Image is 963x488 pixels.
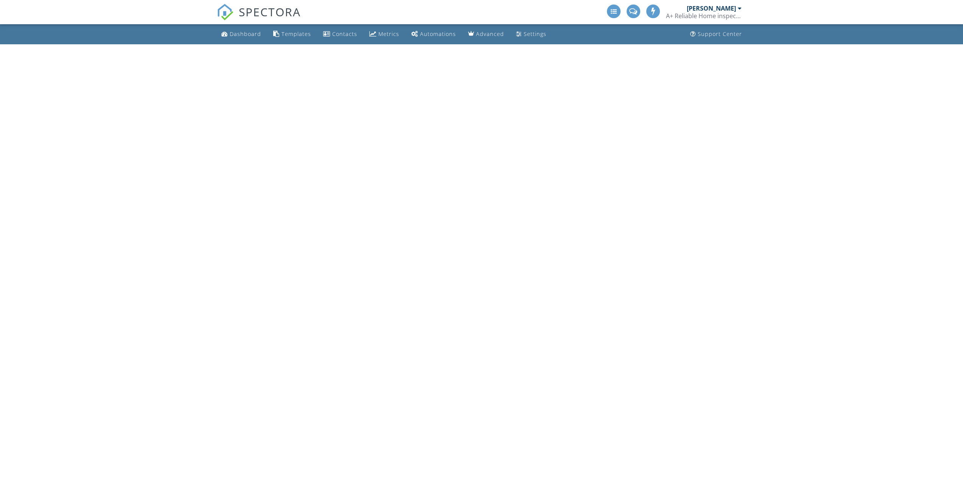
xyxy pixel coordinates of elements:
[366,27,402,41] a: Metrics
[230,30,261,37] div: Dashboard
[698,30,742,37] div: Support Center
[687,5,736,12] div: [PERSON_NAME]
[666,12,742,20] div: A+ Reliable Home inspections LLC
[270,27,314,41] a: Templates
[687,27,745,41] a: Support Center
[332,30,357,37] div: Contacts
[420,30,456,37] div: Automations
[476,30,504,37] div: Advanced
[378,30,399,37] div: Metrics
[513,27,549,41] a: Settings
[320,27,360,41] a: Contacts
[218,27,264,41] a: Dashboard
[524,30,546,37] div: Settings
[239,4,301,20] span: SPECTORA
[282,30,311,37] div: Templates
[217,10,301,26] a: SPECTORA
[465,27,507,41] a: Advanced
[408,27,459,41] a: Automations (Advanced)
[217,4,233,20] img: The Best Home Inspection Software - Spectora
